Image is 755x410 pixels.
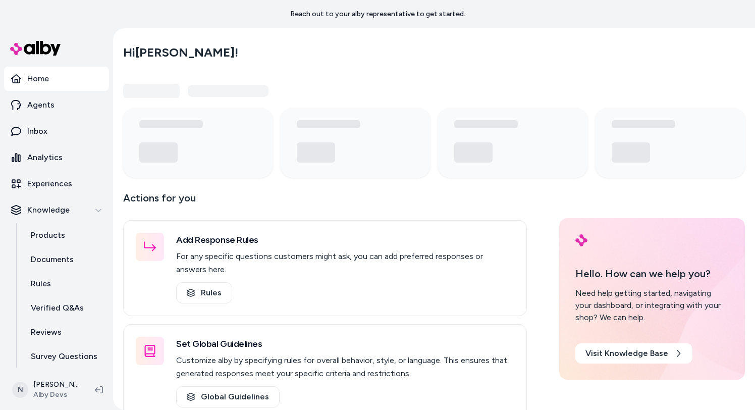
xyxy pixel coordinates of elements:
[21,272,109,296] a: Rules
[21,344,109,369] a: Survey Questions
[575,234,587,246] img: alby Logo
[27,73,49,85] p: Home
[27,99,55,111] p: Agents
[575,287,729,324] div: Need help getting started, navigating your dashboard, or integrating with your shop? We can help.
[21,247,109,272] a: Documents
[31,326,62,338] p: Reviews
[27,204,70,216] p: Knowledge
[176,354,514,380] p: Customize alby by specifying rules for overall behavior, style, or language. This ensures that ge...
[31,350,97,363] p: Survey Questions
[31,302,84,314] p: Verified Q&As
[27,178,72,190] p: Experiences
[31,253,74,266] p: Documents
[27,125,47,137] p: Inbox
[123,190,527,214] p: Actions for you
[33,380,79,390] p: [PERSON_NAME]
[21,296,109,320] a: Verified Q&As
[176,250,514,276] p: For any specific questions customers might ask, you can add preferred responses or answers here.
[27,151,63,164] p: Analytics
[4,93,109,117] a: Agents
[290,9,465,19] p: Reach out to your alby representative to get started.
[4,67,109,91] a: Home
[4,145,109,170] a: Analytics
[4,119,109,143] a: Inbox
[575,343,692,364] a: Visit Knowledge Base
[21,320,109,344] a: Reviews
[176,386,280,407] a: Global Guidelines
[176,337,514,351] h3: Set Global Guidelines
[6,374,87,406] button: N[PERSON_NAME]Alby Devs
[4,172,109,196] a: Experiences
[123,45,238,60] h2: Hi [PERSON_NAME] !
[12,382,28,398] span: N
[31,229,65,241] p: Products
[31,278,51,290] p: Rules
[4,198,109,222] button: Knowledge
[176,282,232,303] a: Rules
[21,223,109,247] a: Products
[575,266,729,281] p: Hello. How can we help you?
[176,233,514,247] h3: Add Response Rules
[33,390,79,400] span: Alby Devs
[10,41,61,56] img: alby Logo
